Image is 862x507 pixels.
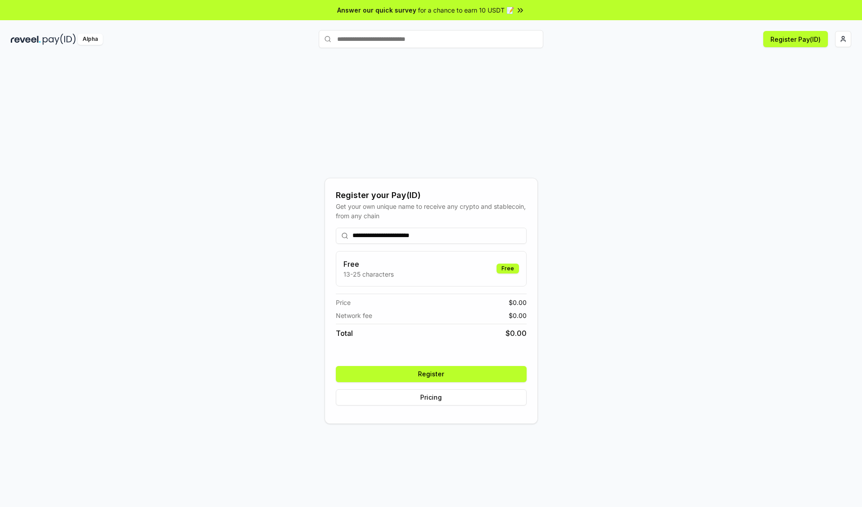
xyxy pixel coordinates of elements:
[337,5,416,15] span: Answer our quick survey
[343,269,394,279] p: 13-25 characters
[343,259,394,269] h3: Free
[418,5,514,15] span: for a chance to earn 10 USDT 📝
[509,311,527,320] span: $ 0.00
[509,298,527,307] span: $ 0.00
[336,189,527,202] div: Register your Pay(ID)
[78,34,103,45] div: Alpha
[336,389,527,406] button: Pricing
[336,366,527,382] button: Register
[336,298,351,307] span: Price
[11,34,41,45] img: reveel_dark
[43,34,76,45] img: pay_id
[506,328,527,339] span: $ 0.00
[336,328,353,339] span: Total
[497,264,519,273] div: Free
[763,31,828,47] button: Register Pay(ID)
[336,202,527,220] div: Get your own unique name to receive any crypto and stablecoin, from any chain
[336,311,372,320] span: Network fee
